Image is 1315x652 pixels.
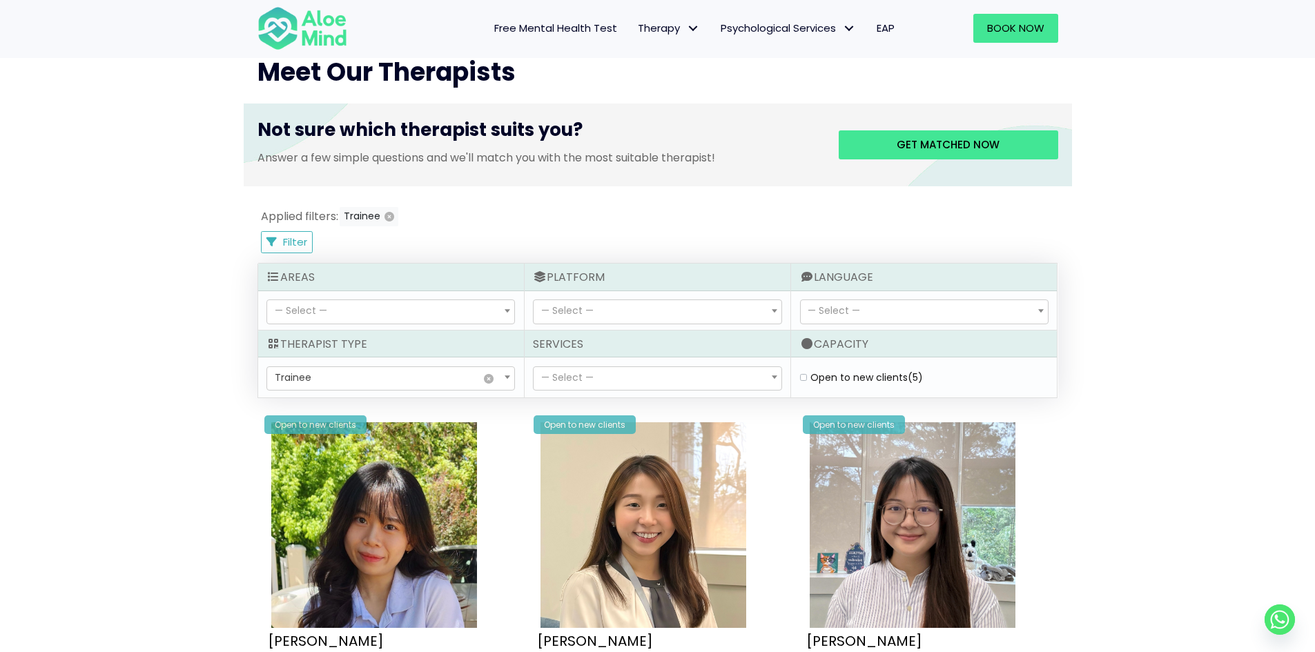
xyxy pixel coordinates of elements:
[494,21,617,35] span: Free Mental Health Test
[810,422,1015,628] img: IMG_3049 – Joanne Lee
[791,330,1057,357] div: Capacity
[908,371,923,384] span: (5)
[340,207,398,226] button: Trainee
[638,21,700,35] span: Therapy
[257,6,347,51] img: Aloe mind Logo
[897,137,1000,152] span: Get matched now
[275,371,311,384] span: Trainee
[839,130,1058,159] a: Get matched now
[721,21,856,35] span: Psychological Services
[275,304,327,317] span: — Select —
[484,14,627,43] a: Free Mental Health Test
[258,330,524,357] div: Therapist Type
[261,231,313,253] button: Filter Listings
[537,631,653,650] a: [PERSON_NAME]
[534,415,636,434] div: Open to new clients
[264,415,367,434] div: Open to new clients
[365,14,905,43] nav: Menu
[257,117,818,149] h3: Not sure which therapist suits you?
[267,367,514,391] span: Trainee
[987,21,1044,35] span: Book Now
[268,631,384,650] a: [PERSON_NAME]
[258,264,524,290] div: Areas
[866,14,905,43] a: EAP
[791,264,1057,290] div: Language
[541,304,594,317] span: — Select —
[261,208,338,224] span: Applied filters:
[810,371,923,384] label: Open to new clients
[1265,604,1295,635] a: Whatsapp
[266,366,515,391] span: Trainee
[627,14,710,43] a: TherapyTherapy: submenu
[271,422,477,628] img: Aloe Mind Profile Pic – Christie Yong Kar Xin
[973,14,1058,43] a: Book Now
[839,19,859,39] span: Psychological Services: submenu
[710,14,866,43] a: Psychological ServicesPsychological Services: submenu
[525,330,790,357] div: Services
[541,371,594,384] span: — Select —
[683,19,703,39] span: Therapy: submenu
[877,21,895,35] span: EAP
[806,631,922,650] a: [PERSON_NAME]
[540,422,746,628] img: IMG_1660 – Tracy Kwah
[525,264,790,290] div: Platform
[257,55,516,90] span: Meet Our Therapists
[283,235,307,249] span: Filter
[803,415,905,434] div: Open to new clients
[257,150,818,166] p: Answer a few simple questions and we'll match you with the most suitable therapist!
[808,304,860,317] span: — Select —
